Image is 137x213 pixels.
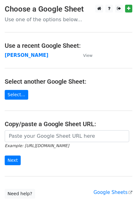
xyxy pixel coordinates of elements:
h4: Copy/paste a Google Sheet URL: [5,120,132,128]
input: Next [5,156,21,165]
small: Example: [URL][DOMAIN_NAME] [5,143,69,148]
a: [PERSON_NAME] [5,52,48,58]
input: Paste your Google Sheet URL here [5,130,129,142]
a: View [77,52,92,58]
a: Need help? [5,189,35,199]
h4: Use a recent Google Sheet: [5,42,132,49]
a: Google Sheets [93,190,132,195]
a: Select... [5,90,28,100]
small: View [83,53,92,58]
h3: Choose a Google Sheet [5,5,132,14]
h4: Select another Google Sheet: [5,78,132,85]
p: Use one of the options below... [5,16,132,23]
